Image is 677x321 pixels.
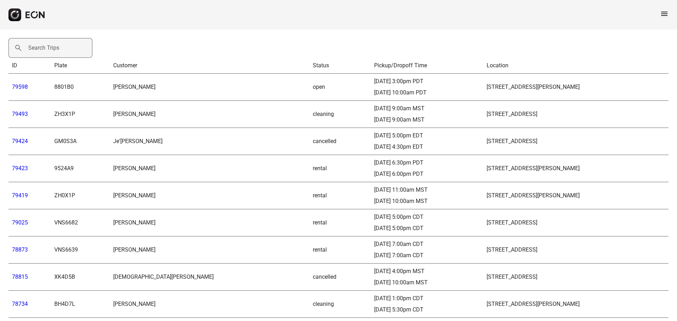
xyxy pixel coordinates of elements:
td: rental [309,182,371,209]
div: [DATE] 7:00am CDT [374,251,480,260]
th: Status [309,58,371,74]
td: BH4D7L [51,291,110,318]
a: 79423 [12,165,28,172]
td: rental [309,209,371,236]
th: Customer [110,58,309,74]
td: [STREET_ADDRESS][PERSON_NAME] [483,74,669,101]
div: [DATE] 1:00pm CDT [374,294,480,303]
th: Location [483,58,669,74]
td: [STREET_ADDRESS] [483,236,669,264]
td: [STREET_ADDRESS][PERSON_NAME] [483,291,669,318]
div: [DATE] 5:00pm CDT [374,224,480,233]
div: [DATE] 9:00am MST [374,104,480,113]
td: [PERSON_NAME] [110,209,309,236]
td: [STREET_ADDRESS] [483,128,669,155]
td: open [309,74,371,101]
div: [DATE] 6:30pm PDT [374,159,480,167]
td: [PERSON_NAME] [110,182,309,209]
td: 9524A9 [51,155,110,182]
div: [DATE] 10:00am MST [374,197,480,205]
div: [DATE] 9:00am MST [374,116,480,124]
td: [PERSON_NAME] [110,101,309,128]
td: ZH3X1P [51,101,110,128]
td: [STREET_ADDRESS] [483,101,669,128]
td: [STREET_ADDRESS][PERSON_NAME] [483,155,669,182]
div: [DATE] 4:00pm MST [374,267,480,276]
td: ZH0X1P [51,182,110,209]
td: [DEMOGRAPHIC_DATA][PERSON_NAME] [110,264,309,291]
td: cancelled [309,128,371,155]
span: menu [660,10,669,18]
a: 79598 [12,84,28,90]
a: 78873 [12,246,28,253]
td: cleaning [309,101,371,128]
div: [DATE] 7:00am CDT [374,240,480,248]
a: 79419 [12,192,28,199]
div: [DATE] 4:30pm EDT [374,143,480,151]
th: Plate [51,58,110,74]
a: 78815 [12,273,28,280]
td: [PERSON_NAME] [110,236,309,264]
a: 79025 [12,219,28,226]
label: Search Trips [28,44,59,52]
div: [DATE] 6:00pm PDT [374,170,480,178]
a: 79424 [12,138,28,144]
div: [DATE] 10:00am MST [374,278,480,287]
div: [DATE] 5:00pm EDT [374,131,480,140]
a: 78734 [12,301,28,307]
td: 8801B0 [51,74,110,101]
a: 79493 [12,111,28,117]
td: XK4D5B [51,264,110,291]
td: Je'[PERSON_NAME] [110,128,309,155]
div: [DATE] 11:00am MST [374,186,480,194]
td: cancelled [309,264,371,291]
td: [STREET_ADDRESS][PERSON_NAME] [483,182,669,209]
td: rental [309,236,371,264]
td: [STREET_ADDRESS] [483,264,669,291]
td: [PERSON_NAME] [110,74,309,101]
td: rental [309,155,371,182]
div: [DATE] 3:00pm PDT [374,77,480,86]
td: [PERSON_NAME] [110,291,309,318]
td: [PERSON_NAME] [110,155,309,182]
td: VNS6682 [51,209,110,236]
td: GM0S3A [51,128,110,155]
th: Pickup/Dropoff Time [371,58,483,74]
div: [DATE] 5:00pm CDT [374,213,480,221]
div: [DATE] 5:30pm CDT [374,305,480,314]
th: ID [8,58,51,74]
div: [DATE] 10:00am PDT [374,88,480,97]
td: cleaning [309,291,371,318]
td: VNS6639 [51,236,110,264]
td: [STREET_ADDRESS] [483,209,669,236]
